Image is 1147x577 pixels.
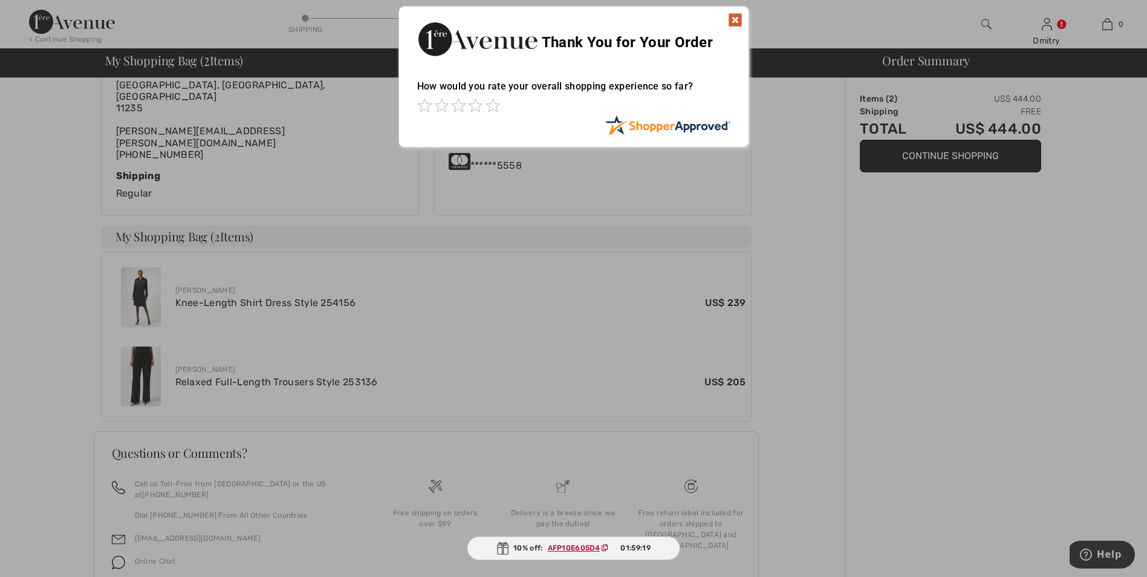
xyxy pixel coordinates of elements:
[467,536,680,560] div: 10% off:
[417,19,538,59] img: Thank You for Your Order
[27,8,52,19] span: Help
[548,544,600,552] ins: AFP10E605D4
[496,542,509,555] img: Gift.svg
[620,543,650,553] span: 01:59:19
[542,34,713,51] span: Thank You for Your Order
[417,68,730,115] div: How would you rate your overall shopping experience so far?
[728,13,742,27] img: x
